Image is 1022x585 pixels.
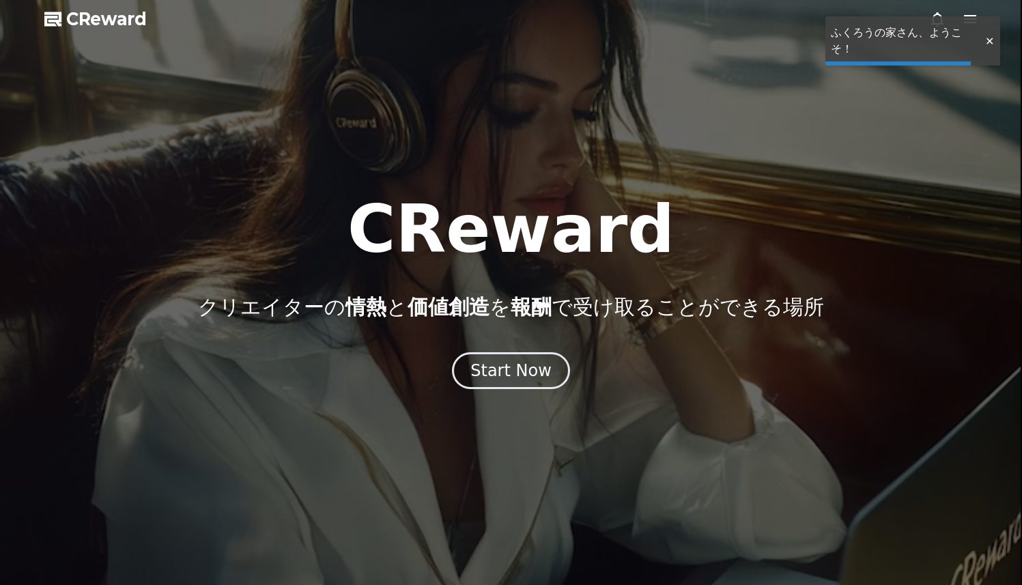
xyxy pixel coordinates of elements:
button: Start Now [452,352,570,389]
p: クリエイターの と を で受け取ることができる場所 [198,295,824,319]
span: 報酬 [511,295,552,319]
span: 価値創造 [408,295,489,319]
span: CReward [66,8,147,30]
h1: CReward [347,197,675,262]
div: Start Now [470,360,552,382]
a: CReward [44,8,147,30]
span: 情熱 [345,295,386,319]
a: Start Now [452,366,570,379]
